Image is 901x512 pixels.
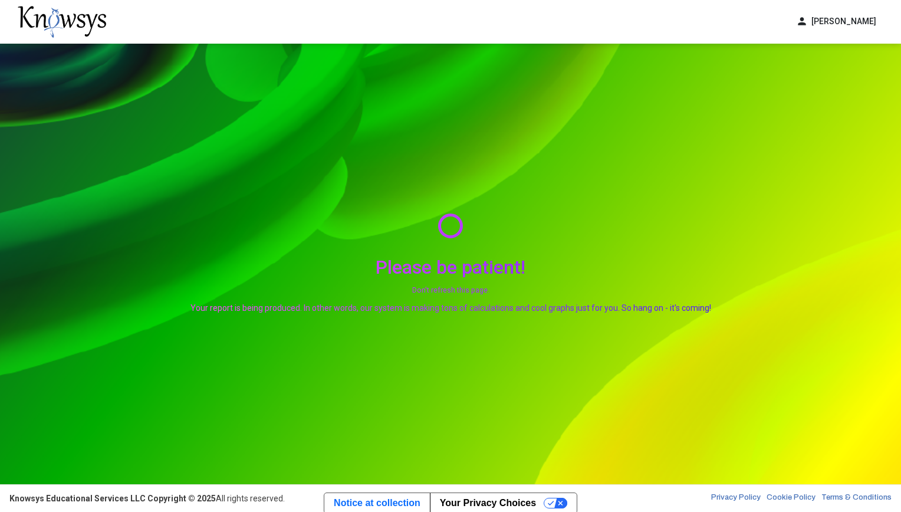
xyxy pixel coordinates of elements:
a: Cookie Policy [767,493,815,504]
small: Don't refresh this page. [190,284,711,296]
h2: Please be patient! [190,256,711,278]
a: Privacy Policy [711,493,761,504]
button: person[PERSON_NAME] [789,12,883,31]
span: person [796,15,808,28]
img: knowsys-logo.png [18,6,106,38]
div: All rights reserved. [9,493,285,504]
a: Terms & Conditions [821,493,892,504]
p: Your report is being produced. In other words, our system is making tons of calculations and cool... [190,302,711,314]
strong: Knowsys Educational Services LLC Copyright © 2025 [9,494,216,503]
